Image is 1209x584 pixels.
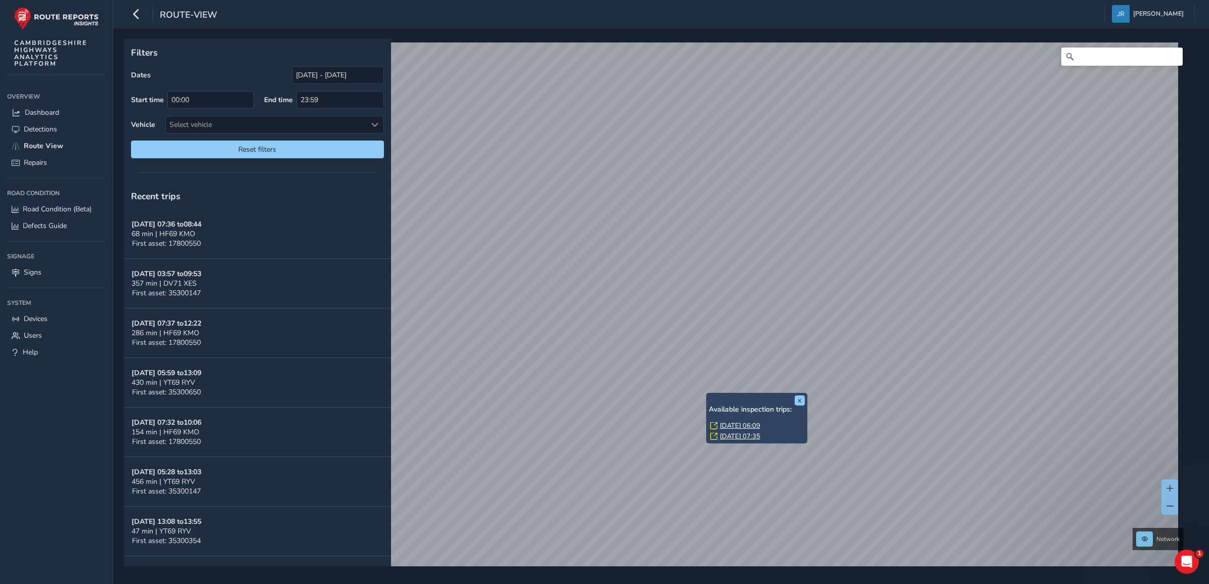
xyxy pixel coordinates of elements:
strong: [DATE] 05:28 to 13:03 [132,467,201,477]
span: First asset: 17800550 [132,239,201,248]
div: Select vehicle [166,116,367,133]
span: Signs [24,267,41,277]
button: [DATE] 05:28 to13:03456 min | YT69 RYVFirst asset: 35300147 [124,457,391,507]
span: First asset: 17800550 [132,437,201,446]
button: [DATE] 03:57 to09:53357 min | DV71 XESFirst asset: 35300147 [124,259,391,308]
a: Route View [7,138,106,154]
span: 154 min | HF69 KMO [132,427,199,437]
span: Help [23,347,38,357]
strong: [DATE] 03:57 to 09:53 [132,269,201,279]
span: 1 [1195,550,1203,558]
a: [DATE] 06:09 [720,421,760,430]
button: [DATE] 13:08 to13:5547 min | YT69 RYVFirst asset: 35300354 [124,507,391,556]
span: 357 min | DV71 XES [132,279,197,288]
span: Recent trips [131,190,181,202]
span: Reset filters [139,145,376,154]
strong: [DATE] 13:08 to 13:55 [132,517,201,526]
button: [PERSON_NAME] [1112,5,1187,23]
button: Reset filters [131,141,384,158]
span: Repairs [24,158,47,167]
span: Detections [24,124,57,134]
a: Repairs [7,154,106,171]
a: Signs [7,264,106,281]
span: Road Condition (Beta) [23,204,92,214]
span: Dashboard [25,108,59,117]
span: 430 min | YT69 RYV [132,378,195,387]
strong: [DATE] 07:37 to 12:22 [132,319,201,328]
span: Defects Guide [23,221,67,231]
img: rr logo [14,7,99,30]
span: [PERSON_NAME] [1133,5,1184,23]
span: route-view [160,9,217,23]
span: Users [24,331,42,340]
button: [DATE] 05:59 to13:09430 min | YT69 RYVFirst asset: 35300650 [124,358,391,408]
a: Road Condition (Beta) [7,201,106,217]
span: First asset: 35300147 [132,486,201,496]
button: [DATE] 07:36 to08:4468 min | HF69 KMOFirst asset: 17800550 [124,209,391,259]
iframe: Intercom live chat [1175,550,1199,574]
a: [DATE] 07:35 [720,432,760,441]
span: 286 min | HF69 KMO [132,328,199,338]
label: End time [264,95,293,105]
span: First asset: 35300147 [132,288,201,298]
input: Search [1061,48,1183,66]
canvas: Map [127,42,1178,578]
a: Detections [7,121,106,138]
img: diamond-layout [1112,5,1130,23]
span: Network [1156,535,1180,543]
span: 47 min | YT69 RYV [132,526,191,536]
a: Help [7,344,106,361]
h6: Available inspection trips: [709,406,805,414]
button: x [795,395,805,406]
button: [DATE] 07:32 to10:06154 min | HF69 KMOFirst asset: 17800550 [124,408,391,457]
span: First asset: 35300354 [132,536,201,546]
div: System [7,295,106,310]
span: Route View [24,141,63,151]
span: 456 min | YT69 RYV [132,477,195,486]
a: Defects Guide [7,217,106,234]
span: Devices [24,314,48,324]
label: Dates [131,70,151,80]
span: CAMBRIDGESHIRE HIGHWAYS ANALYTICS PLATFORM [14,39,88,67]
label: Start time [131,95,164,105]
strong: [DATE] 07:36 to 08:44 [132,219,201,229]
div: Overview [7,89,106,104]
div: Signage [7,249,106,264]
strong: [DATE] 07:32 to 10:06 [132,418,201,427]
button: [DATE] 07:37 to12:22286 min | HF69 KMOFirst asset: 17800550 [124,308,391,358]
div: Road Condition [7,186,106,201]
p: Filters [131,46,384,59]
span: First asset: 17800550 [132,338,201,347]
span: 68 min | HF69 KMO [132,229,195,239]
a: Users [7,327,106,344]
a: Dashboard [7,104,106,121]
strong: [DATE] 05:59 to 13:09 [132,368,201,378]
span: First asset: 35300650 [132,387,201,397]
a: Devices [7,310,106,327]
label: Vehicle [131,120,155,129]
